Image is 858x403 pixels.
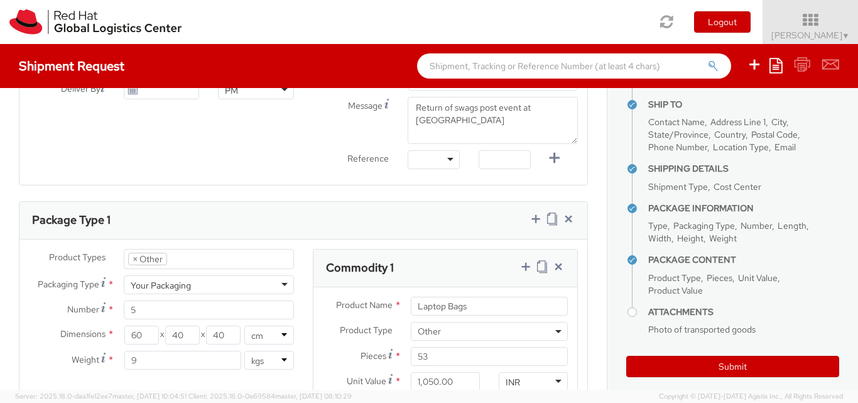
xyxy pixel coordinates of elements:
span: Height [677,233,703,244]
span: × [133,253,138,265]
img: rh-logistics-00dfa346123c4ec078e1.svg [9,9,182,35]
span: Weight [72,354,99,365]
span: Dimensions [60,328,106,340]
span: Country [714,129,746,140]
span: Client: 2025.18.0-0e69584 [188,392,352,400]
button: Submit [626,356,839,377]
span: Reference [347,153,389,164]
span: Other [418,326,561,337]
input: Height [206,326,241,345]
h3: Commodity 1 [326,262,394,274]
span: Unit Value [347,375,386,387]
input: Length [124,326,160,345]
span: Phone Number [700,77,759,89]
span: Copyright © [DATE]-[DATE] Agistix Inc., All Rights Reserved [659,392,843,402]
h4: Package Content [648,255,839,265]
span: Server: 2025.18.0-daa1fe12ee7 [15,392,187,400]
span: Product Types [49,251,106,263]
span: Width [648,233,671,244]
span: Product Value [648,285,703,296]
span: Product Name [336,299,393,311]
h4: Attachments [648,307,839,317]
span: Postal Code [648,77,695,89]
span: Pieces [361,350,386,362]
span: Phone Number [648,141,707,153]
span: [PERSON_NAME] [771,30,850,41]
span: Type [648,220,668,231]
span: Other [411,322,568,341]
button: Logout [694,11,751,33]
span: X [159,326,165,345]
h4: Shipment Request [19,59,124,73]
span: master, [DATE] 08:10:29 [275,392,352,400]
span: Number [741,220,772,231]
span: Location Type [713,141,769,153]
span: Contact Name [648,116,705,128]
span: Postal Code [751,129,798,140]
span: Photo of transported goods [648,324,756,335]
span: Shipment Type [648,181,708,192]
span: Deliver By [61,82,100,96]
span: Length [778,220,806,231]
span: Product Type [340,324,393,336]
div: INR [506,376,520,389]
span: Email [765,77,786,89]
h4: Package Information [648,204,839,213]
span: ▼ [842,31,850,41]
h4: Shipping Details [648,164,839,174]
span: Product Type [648,272,701,284]
h4: Ship To [648,100,839,109]
li: Other [128,253,167,265]
input: Shipment, Tracking or Reference Number (at least 4 chars) [417,53,731,79]
div: Your Packaging [131,279,191,292]
span: Number [67,304,99,315]
span: Pieces [707,272,732,284]
span: master, [DATE] 10:04:51 [112,392,187,400]
span: Packaging Type [673,220,735,231]
div: PM [225,84,238,97]
span: Unit Value [738,272,778,284]
span: Message [348,100,383,111]
span: Packaging Type [38,279,99,290]
span: City [771,116,786,128]
span: State/Province [648,129,709,140]
span: Email [774,141,796,153]
input: Width [165,326,200,345]
h3: Package Type 1 [32,214,111,226]
span: X [200,326,205,345]
span: Address Line 1 [710,116,766,128]
span: Cost Center [714,181,761,192]
span: Weight [709,233,737,244]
